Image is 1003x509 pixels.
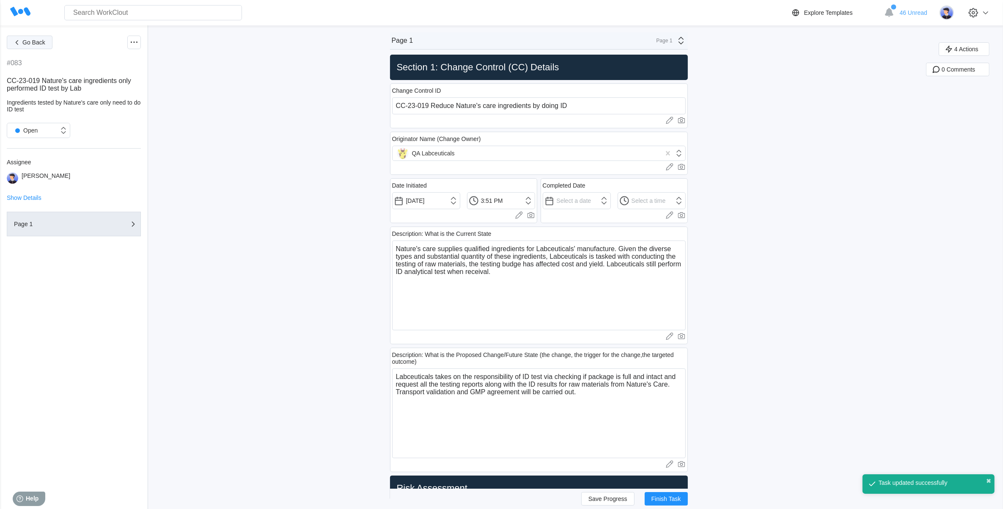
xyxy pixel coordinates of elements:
div: QA Labceuticals [397,147,455,159]
div: Description: What is the Proposed Change/Future State (the change, the trigger for the change,the... [392,351,686,365]
button: Go Back [7,36,52,49]
span: 46 Unread [900,9,927,16]
div: Description: What is the Current State [392,230,492,237]
img: user-5.png [940,6,954,20]
div: Ingredients tested by Nature's care only need to do ID test [7,99,141,113]
div: Page 1 [14,221,99,227]
h2: Section 1: Change Control (CC) Details [393,61,684,73]
button: Show Details [7,195,41,201]
div: Change Control ID [392,87,441,94]
div: Open [11,124,38,136]
div: [PERSON_NAME] [22,172,70,184]
textarea: Nature's care supplies qualified ingredients for Labceuticals' manufacture. Given the diverse typ... [392,241,686,330]
span: Go Back [22,39,45,45]
a: Explore Templates [791,8,880,18]
div: Completed Date [543,182,585,189]
div: Originator Name (Change Owner) [392,136,481,142]
img: giraffee.png [397,147,409,159]
div: #083 [7,59,22,67]
h2: Risk Assessment [393,482,684,494]
div: Task updated successfully [879,479,948,486]
div: Date Initiated [392,182,427,189]
button: 4 Actions [939,42,989,56]
span: 4 Actions [954,46,978,52]
input: Select a date [392,192,460,209]
span: CC-23-019 Nature's care ingredients only performed ID test by Lab [7,77,131,92]
input: Select a date [543,192,611,209]
div: Page 1 [651,38,673,44]
button: 0 Comments [926,63,989,76]
img: user-5.png [7,172,18,184]
input: Search WorkClout [64,5,242,20]
div: Page 1 [392,37,413,44]
button: Save Progress [581,492,635,506]
span: Finish Task [651,496,681,502]
button: close [986,478,991,484]
button: Finish Task [645,492,688,506]
span: Save Progress [588,496,627,502]
input: Select a time [618,192,686,209]
div: Assignee [7,159,141,166]
input: Select a time [467,192,535,209]
span: 0 Comments [942,66,975,72]
textarea: Labceuticals takes on the responsibility of ID test via checking if package is full and intact an... [392,368,686,458]
div: Explore Templates [804,9,853,16]
input: Type here... [392,97,686,114]
button: Page 1 [7,212,141,236]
